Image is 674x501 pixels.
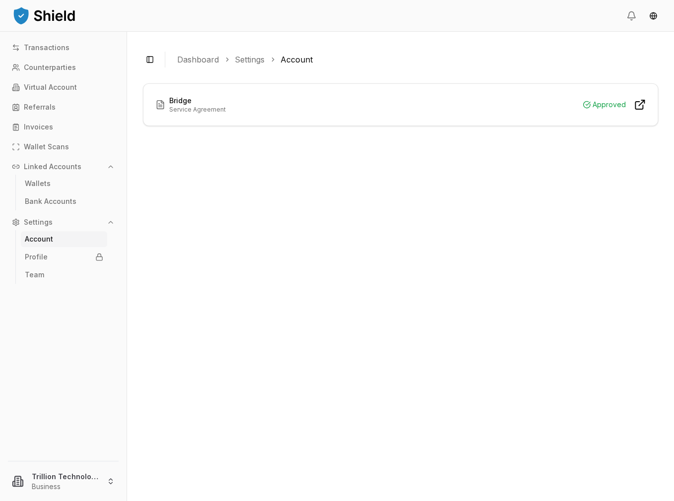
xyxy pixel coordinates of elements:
[8,139,119,155] a: Wallet Scans
[583,99,626,111] div: Approved
[24,143,69,150] p: Wallet Scans
[235,54,265,65] a: Settings
[177,54,650,65] nav: breadcrumb
[21,249,107,265] a: Profile
[8,214,119,230] button: Settings
[12,5,76,25] img: ShieldPay Logo
[4,465,123,497] button: Trillion Technologies and Trading LLCBusiness
[24,84,77,91] p: Virtual Account
[169,106,226,114] p: Service Agreement
[8,119,119,135] a: Invoices
[21,231,107,247] a: Account
[24,104,56,111] p: Referrals
[21,176,107,191] a: Wallets
[24,124,53,130] p: Invoices
[32,482,99,492] p: Business
[21,193,107,209] a: Bank Accounts
[25,271,44,278] p: Team
[24,64,76,71] p: Counterparties
[8,40,119,56] a: Transactions
[24,163,81,170] p: Linked Accounts
[25,180,51,187] p: Wallets
[8,159,119,175] button: Linked Accounts
[280,54,313,65] a: Account
[169,96,226,106] h3: Bridge
[8,99,119,115] a: Referrals
[32,471,99,482] p: Trillion Technologies and Trading LLC
[25,253,48,260] p: Profile
[25,198,76,205] p: Bank Accounts
[25,236,53,243] p: Account
[8,60,119,75] a: Counterparties
[8,79,119,95] a: Virtual Account
[24,219,53,226] p: Settings
[21,267,107,283] a: Team
[177,54,219,65] a: Dashboard
[24,44,69,51] p: Transactions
